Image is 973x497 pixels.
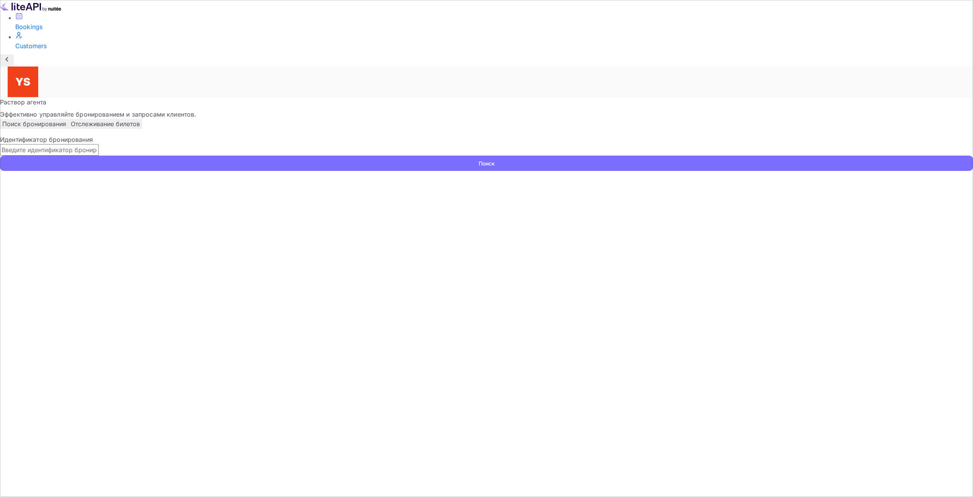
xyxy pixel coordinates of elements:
a: Customers [15,31,973,50]
div: Customers [15,41,973,50]
a: Bookings [15,12,973,31]
ya-tr-span: Отслеживание билетов [71,120,140,128]
ya-tr-span: Поиск бронирования [2,120,66,128]
img: Yandex Support [8,67,38,97]
div: Bookings [15,22,973,31]
ya-tr-span: Поиск [479,159,495,167]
